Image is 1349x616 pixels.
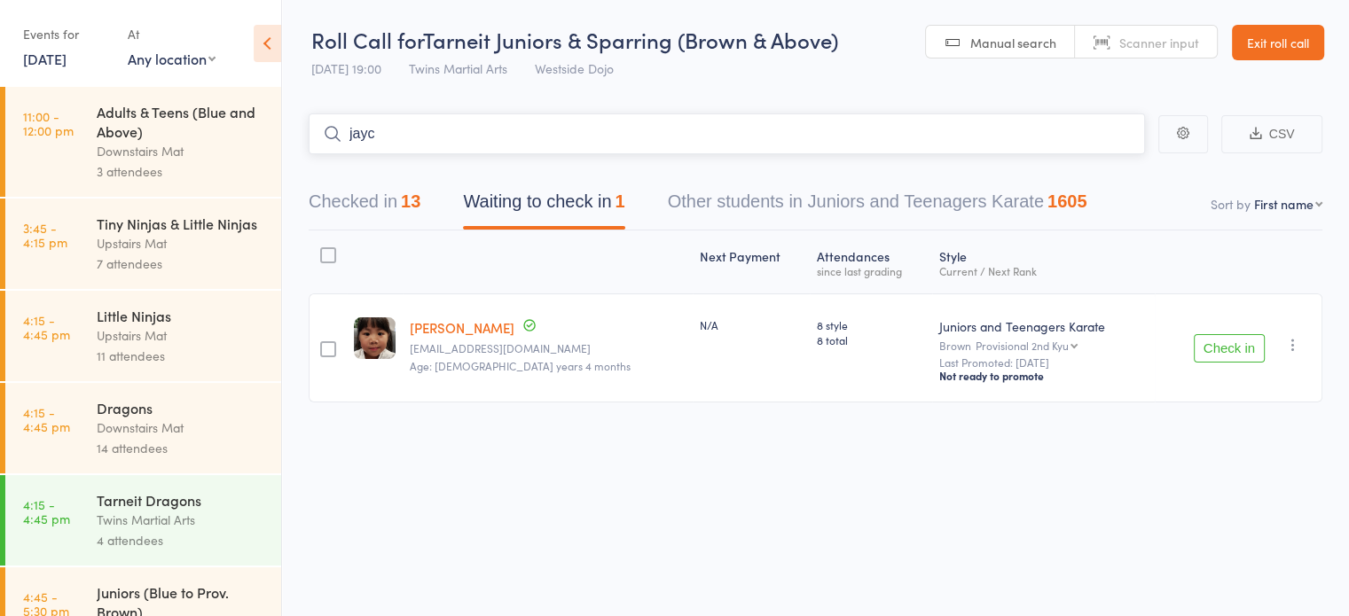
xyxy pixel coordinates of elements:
[423,25,838,54] span: Tarneit Juniors & Sparring (Brown & Above)
[128,19,216,49] div: At
[97,214,266,233] div: Tiny Ninjas & Little Ninjas
[410,318,514,337] a: [PERSON_NAME]
[932,238,1154,285] div: Style
[23,109,74,137] time: 11:00 - 12:00 pm
[817,265,925,277] div: since last grading
[463,183,624,230] button: Waiting to check in1
[410,358,631,373] span: Age: [DEMOGRAPHIC_DATA] years 4 months
[97,253,266,274] div: 7 attendees
[409,59,507,77] span: Twins Martial Arts
[97,141,266,161] div: Downstairs Mat
[1047,191,1087,211] div: 1605
[5,199,281,289] a: 3:45 -4:15 pmTiny Ninjas & Little NinjasUpstairs Mat7 attendees
[401,191,420,211] div: 13
[97,530,266,550] div: 4 attendees
[939,317,1147,335] div: Juniors and Teenagers Karate
[939,265,1147,277] div: Current / Next Rank
[23,19,110,49] div: Events for
[97,161,266,182] div: 3 attendees
[23,405,70,433] time: 4:15 - 4:45 pm
[23,49,67,68] a: [DATE]
[817,332,925,347] span: 8 total
[5,383,281,473] a: 4:15 -4:45 pmDragonsDownstairs Mat14 attendees
[939,356,1147,369] small: Last Promoted: [DATE]
[817,317,925,332] span: 8 style
[23,221,67,249] time: 3:45 - 4:15 pm
[97,233,266,253] div: Upstairs Mat
[615,191,624,211] div: 1
[1221,115,1322,153] button: CSV
[1194,334,1265,363] button: Check in
[97,346,266,366] div: 11 attendees
[5,87,281,197] a: 11:00 -12:00 pmAdults & Teens (Blue and Above)Downstairs Mat3 attendees
[1232,25,1324,60] a: Exit roll call
[23,313,70,341] time: 4:15 - 4:45 pm
[97,325,266,346] div: Upstairs Mat
[1254,195,1314,213] div: First name
[311,59,381,77] span: [DATE] 19:00
[1211,195,1251,213] label: Sort by
[939,369,1147,383] div: Not ready to promote
[535,59,614,77] span: Westside Dojo
[354,317,396,359] img: image1613280761.png
[410,342,686,355] small: cristyleonardo25@gmail.com
[97,438,266,458] div: 14 attendees
[128,49,216,68] div: Any location
[939,339,1147,351] div: Brown
[5,475,281,565] a: 4:15 -4:45 pmTarneit DragonsTwins Martial Arts4 attendees
[309,113,1145,154] input: Search by name
[97,510,266,530] div: Twins Martial Arts
[97,490,266,510] div: Tarneit Dragons
[976,339,1069,351] div: Provisional 2nd Kyu
[700,317,803,332] div: N/A
[97,102,266,141] div: Adults & Teens (Blue and Above)
[97,398,266,417] div: Dragons
[693,238,810,285] div: Next Payment
[97,417,266,438] div: Downstairs Mat
[810,238,932,285] div: Atten­dances
[309,183,420,230] button: Checked in13
[668,183,1087,230] button: Other students in Juniors and Teenagers Karate1605
[5,291,281,381] a: 4:15 -4:45 pmLittle NinjasUpstairs Mat11 attendees
[311,25,423,54] span: Roll Call for
[97,306,266,325] div: Little Ninjas
[970,34,1056,51] span: Manual search
[23,497,70,526] time: 4:15 - 4:45 pm
[1119,34,1199,51] span: Scanner input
